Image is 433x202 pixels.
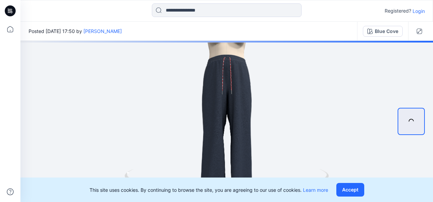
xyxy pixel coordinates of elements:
div: Blue Cove [375,28,398,35]
p: Registered? [385,7,411,15]
span: Posted [DATE] 17:50 by [29,28,122,35]
a: Learn more [303,187,328,193]
button: Accept [336,183,364,197]
p: Login [413,7,425,15]
p: This site uses cookies. By continuing to browse the site, you are agreeing to our use of cookies. [90,186,328,193]
button: Blue Cove [363,26,403,37]
a: [PERSON_NAME] [83,28,122,34]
